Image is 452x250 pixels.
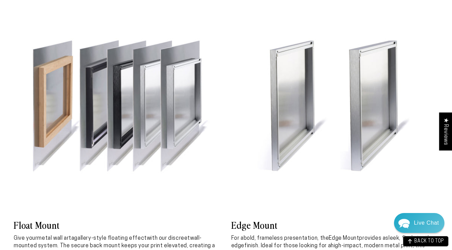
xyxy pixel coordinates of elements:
[244,236,318,241] strong: bold, frameless presentation
[394,213,444,233] div: Chat widget toggle
[37,236,71,241] strong: metal wall art
[414,239,444,244] span: BACK TO TOP
[439,112,452,150] div: Click to open Judge.me floating reviews tab
[14,218,221,231] h3: Float Mount
[231,218,439,231] h3: Edge Mount
[414,213,439,233] div: Contact Us Directly
[331,243,413,249] strong: high-impact, modern metal print
[329,236,359,241] strong: Edge Mount
[74,236,147,241] strong: gallery-style floating effect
